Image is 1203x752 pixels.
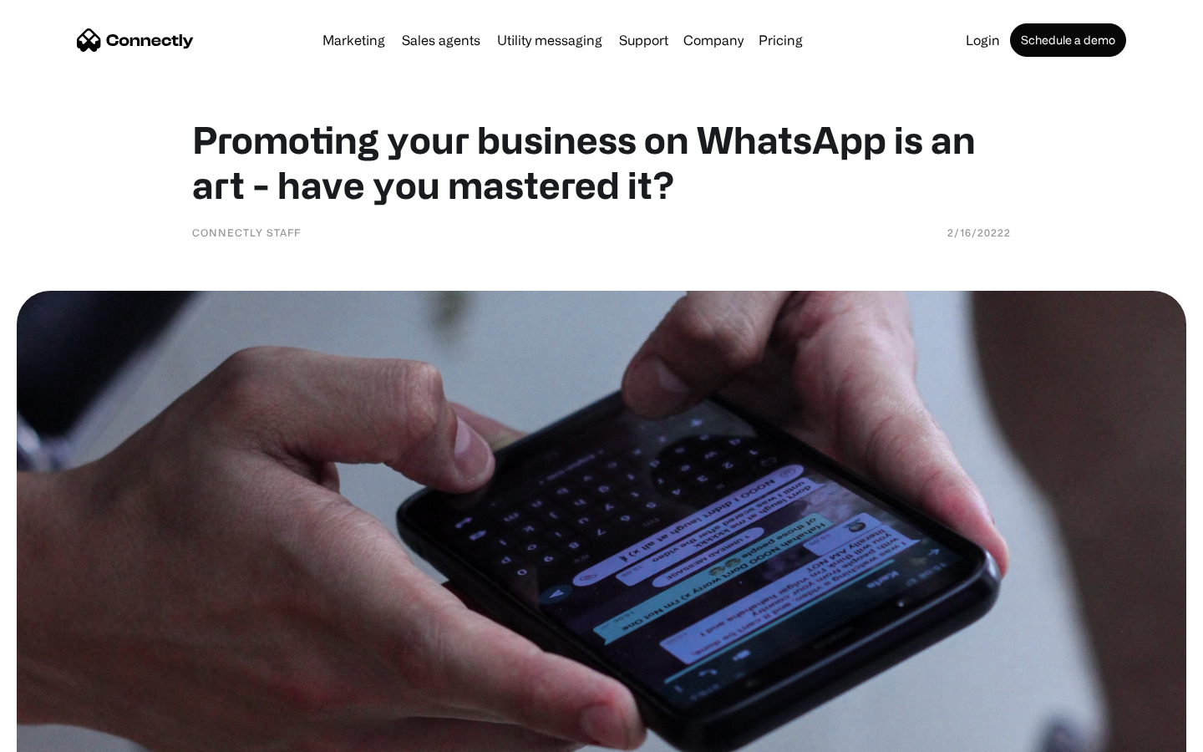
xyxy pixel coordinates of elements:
div: 2/16/20222 [947,224,1011,241]
ul: Language list [33,723,100,746]
a: Login [959,33,1007,47]
a: Utility messaging [490,33,609,47]
a: Pricing [752,33,810,47]
a: Schedule a demo [1010,23,1126,57]
aside: Language selected: English [17,723,100,746]
div: Connectly Staff [192,224,301,241]
a: Marketing [316,33,392,47]
h1: Promoting your business on WhatsApp is an art - have you mastered it? [192,117,1011,207]
a: Sales agents [395,33,487,47]
div: Company [683,28,744,52]
a: Support [612,33,675,47]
